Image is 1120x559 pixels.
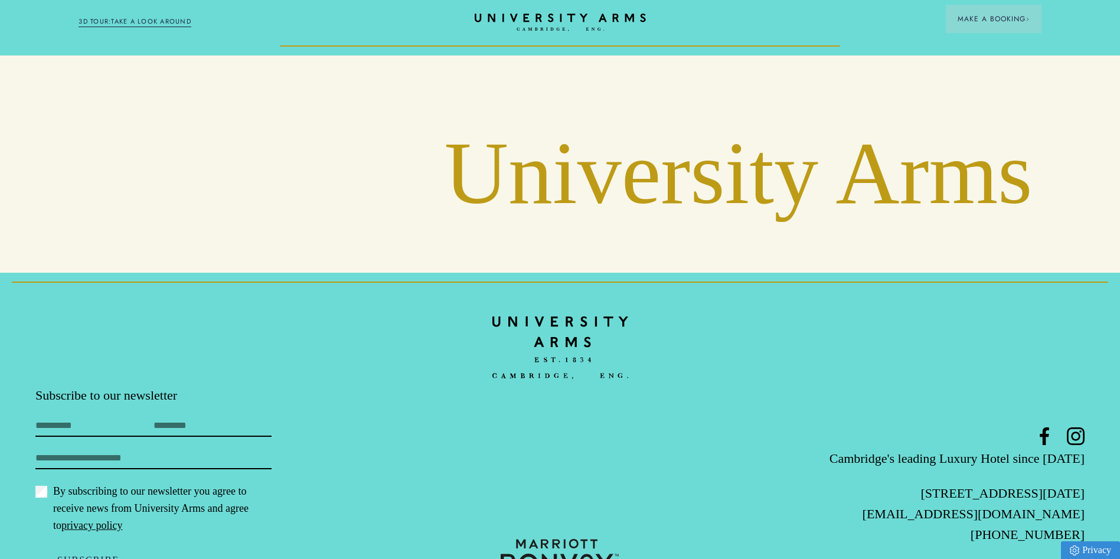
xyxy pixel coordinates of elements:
[492,308,628,387] a: Home
[971,527,1085,542] a: [PHONE_NUMBER]
[1061,541,1120,559] a: Privacy
[1067,427,1085,445] a: Instagram
[79,17,191,27] a: 3D TOUR:TAKE A LOOK AROUND
[735,448,1085,469] p: Cambridge's leading Luxury Hotel since [DATE]
[863,506,1085,521] a: [EMAIL_ADDRESS][DOMAIN_NAME]
[475,14,646,32] a: Home
[492,308,628,387] img: bc90c398f2f6aa16c3ede0e16ee64a97.svg
[735,483,1085,504] p: [STREET_ADDRESS][DATE]
[61,519,122,531] a: privacy policy
[946,5,1041,33] button: Make a BookingArrow icon
[1036,427,1053,445] a: Facebook
[958,14,1030,24] span: Make a Booking
[35,486,47,498] input: By subscribing to our newsletter you agree to receive news from University Arms and agree topriva...
[1026,17,1030,21] img: Arrow icon
[1070,545,1079,555] img: Privacy
[35,387,385,404] p: Subscribe to our newsletter
[35,483,272,534] label: By subscribing to our newsletter you agree to receive news from University Arms and agree to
